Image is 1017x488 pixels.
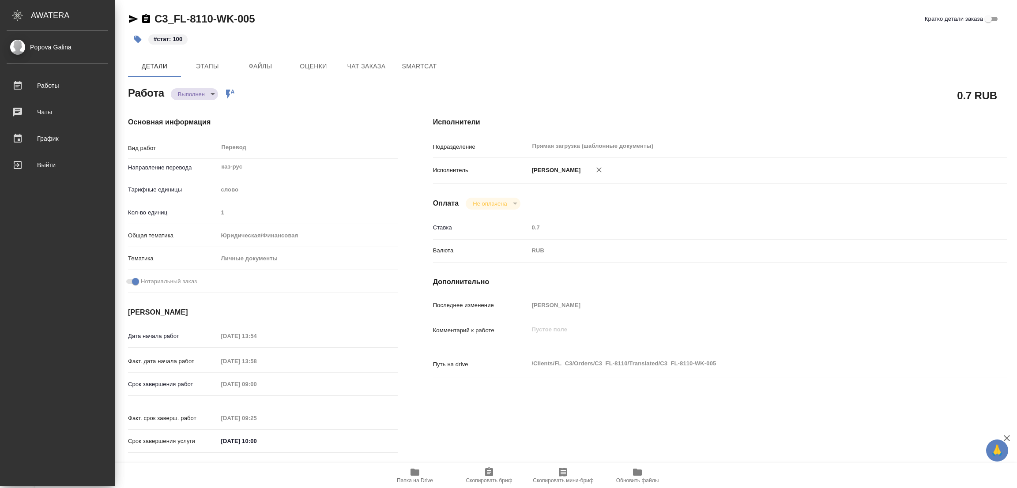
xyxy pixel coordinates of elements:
[128,163,218,172] p: Направление перевода
[2,154,113,176] a: Выйти
[600,463,674,488] button: Обновить файлы
[128,231,218,240] p: Общая тематика
[433,246,529,255] p: Валюта
[218,435,295,447] input: ✎ Введи что-нибудь
[529,166,581,175] p: [PERSON_NAME]
[533,477,593,484] span: Скопировать мини-бриф
[433,143,529,151] p: Подразделение
[433,198,459,209] h4: Оплата
[128,357,218,366] p: Факт. дата начала работ
[433,301,529,310] p: Последнее изменение
[7,105,108,119] div: Чаты
[128,30,147,49] button: Добавить тэг
[128,117,398,128] h4: Основная информация
[616,477,659,484] span: Обновить файлы
[147,35,188,42] span: стат: 100
[128,144,218,153] p: Вид работ
[529,221,960,234] input: Пустое поле
[2,128,113,150] a: График
[398,61,441,72] span: SmartCat
[128,254,218,263] p: Тематика
[128,14,139,24] button: Скопировать ссылку для ЯМессенджера
[31,7,115,24] div: AWATERA
[292,61,335,72] span: Оценки
[218,355,295,368] input: Пустое поле
[378,463,452,488] button: Папка на Drive
[7,158,108,172] div: Выйти
[218,412,295,424] input: Пустое поле
[218,378,295,390] input: Пустое поле
[433,223,529,232] p: Ставка
[2,101,113,123] a: Чаты
[990,441,1005,460] span: 🙏
[218,206,398,219] input: Пустое поле
[526,463,600,488] button: Скопировать мини-бриф
[2,75,113,97] a: Работы
[175,90,207,98] button: Выполнен
[128,437,218,446] p: Срок завершения услуги
[154,35,182,44] p: #стат: 100
[218,182,398,197] div: слово
[529,299,960,312] input: Пустое поле
[128,208,218,217] p: Кол-во единиц
[171,88,218,100] div: Выполнен
[452,463,526,488] button: Скопировать бриф
[433,360,529,369] p: Путь на drive
[7,79,108,92] div: Работы
[466,477,512,484] span: Скопировать бриф
[7,42,108,52] div: Popova Galina
[433,166,529,175] p: Исполнитель
[141,14,151,24] button: Скопировать ссылку
[925,15,983,23] span: Кратко детали заказа
[433,277,1007,287] h4: Дополнительно
[128,307,398,318] h4: [PERSON_NAME]
[186,61,229,72] span: Этапы
[397,477,433,484] span: Папка на Drive
[7,132,108,145] div: График
[433,326,529,335] p: Комментарий к работе
[589,160,609,180] button: Удалить исполнителя
[154,13,255,25] a: C3_FL-8110-WK-005
[957,88,997,103] h2: 0.7 RUB
[470,200,509,207] button: Не оплачена
[529,356,960,371] textarea: /Clients/FL_C3/Orders/C3_FL-8110/Translated/C3_FL-8110-WK-005
[128,332,218,341] p: Дата начала работ
[239,61,282,72] span: Файлы
[345,61,388,72] span: Чат заказа
[466,198,520,210] div: Выполнен
[128,414,218,423] p: Факт. срок заверш. работ
[141,277,197,286] span: Нотариальный заказ
[218,330,295,342] input: Пустое поле
[986,439,1008,462] button: 🙏
[218,228,398,243] div: Юридическая/Финансовая
[128,84,164,100] h2: Работа
[128,185,218,194] p: Тарифные единицы
[529,243,960,258] div: RUB
[218,251,398,266] div: Личные документы
[433,117,1007,128] h4: Исполнители
[133,61,176,72] span: Детали
[128,380,218,389] p: Срок завершения работ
